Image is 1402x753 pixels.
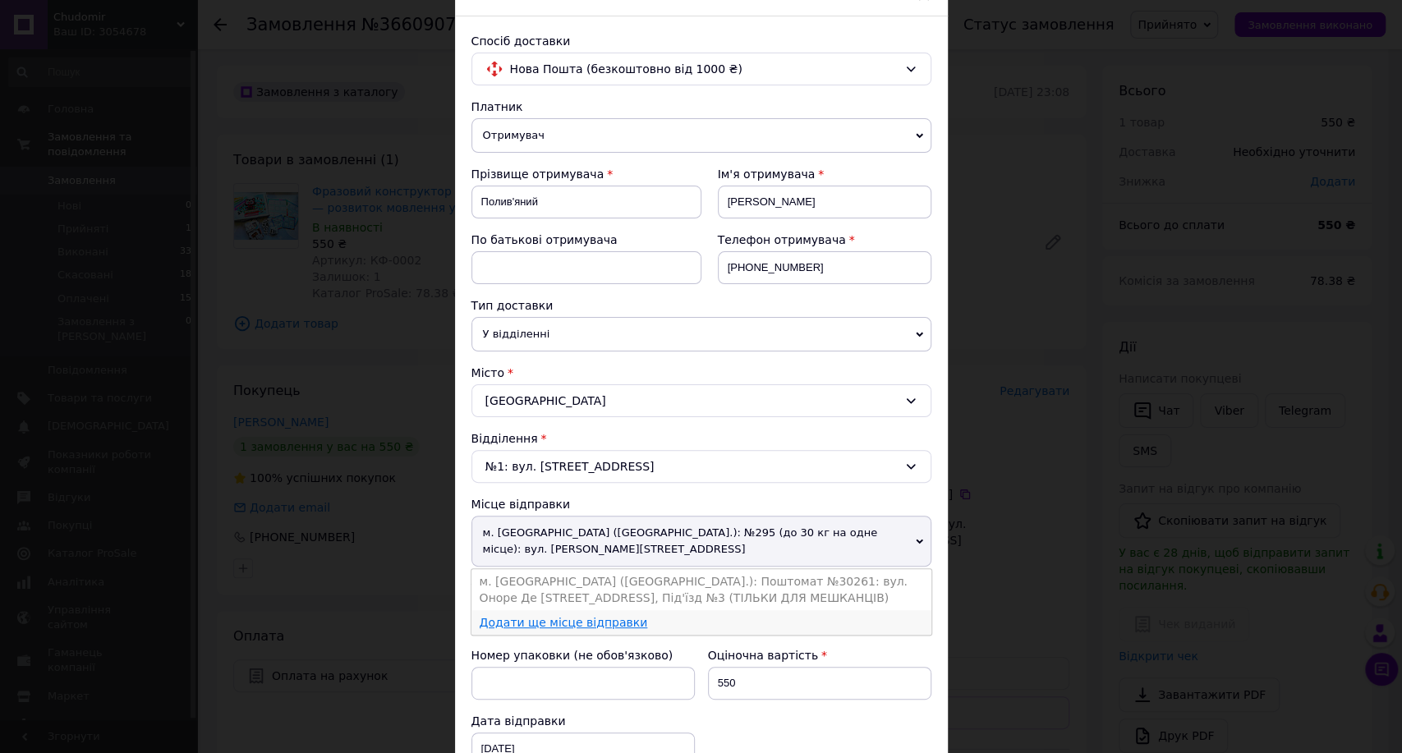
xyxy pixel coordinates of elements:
div: №1: вул. [STREET_ADDRESS] [471,450,931,483]
span: По батькові отримувача [471,233,618,246]
a: Додати ще місце відправки [480,616,648,629]
span: м. [GEOGRAPHIC_DATA] ([GEOGRAPHIC_DATA].): №295 (до 30 кг на одне місце): вул. [PERSON_NAME][STRE... [471,516,931,567]
span: Телефон отримувача [718,233,846,246]
input: +380 [718,251,931,284]
div: Номер упаковки (не обов'язково) [471,647,695,663]
span: Прізвище отримувача [471,168,604,181]
span: Отримувач [471,118,931,153]
li: м. [GEOGRAPHIC_DATA] ([GEOGRAPHIC_DATA].): Поштомат №30261: вул. Оноре Де [STREET_ADDRESS], Під'ї... [471,569,931,610]
div: Відділення [471,430,931,447]
div: [GEOGRAPHIC_DATA] [471,384,931,417]
span: Місце відправки [471,498,571,511]
div: Місто [471,365,931,381]
div: Оціночна вартість [708,647,931,663]
span: Платник [471,100,523,113]
span: Ім'я отримувача [718,168,816,181]
span: Нова Пошта (безкоштовно від 1000 ₴) [510,60,898,78]
div: Спосіб доставки [471,33,931,49]
span: У відділенні [471,317,931,351]
div: Дата відправки [471,713,695,729]
span: Тип доставки [471,299,554,312]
